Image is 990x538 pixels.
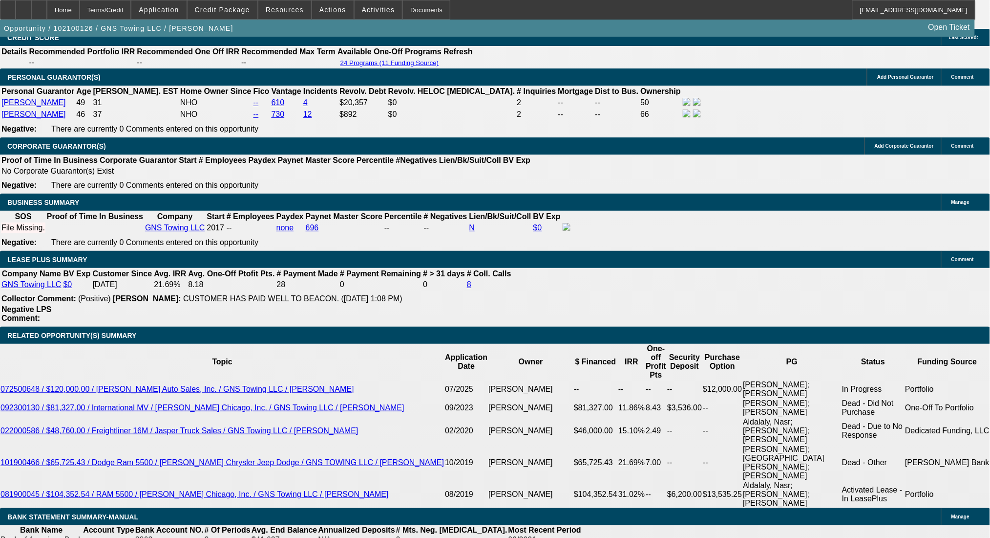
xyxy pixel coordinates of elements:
[1,294,76,303] b: Collector Comment:
[667,399,702,417] td: $3,536.00
[467,269,511,278] b: # Coll. Calls
[100,156,177,164] b: Corporate Guarantor
[558,87,593,95] b: Mortgage
[683,110,691,117] img: facebook-icon.png
[1,125,37,133] b: Negative:
[444,417,488,445] td: 02/2020
[424,224,467,232] div: --
[1,87,74,95] b: Personal Guarantor
[949,35,979,40] span: Last Scored:
[2,269,61,278] b: Company Name
[905,399,990,417] td: One-Off To Portfolio
[195,6,250,14] span: Credit Package
[618,344,645,380] th: IRR
[925,19,974,36] a: Open Ticket
[241,47,336,57] th: Recommended Max Term
[180,87,252,95] b: Home Owner Since
[488,417,573,445] td: [PERSON_NAME]
[253,98,259,107] a: --
[139,6,179,14] span: Application
[618,399,645,417] td: 11.86%
[63,269,90,278] b: BV Exp
[533,212,561,221] b: BV Exp
[1,238,37,247] b: Negative:
[388,109,516,120] td: $0
[276,224,294,232] a: none
[135,525,204,535] th: Bank Account NO.
[227,224,232,232] span: --
[183,294,402,303] span: CUSTOMER HAS PAID WELL TO BEACON. ([DATE] 1:08 PM)
[303,98,308,107] a: 4
[488,344,573,380] th: Owner
[640,87,681,95] b: Ownership
[488,481,573,508] td: [PERSON_NAME]
[667,380,702,399] td: --
[517,87,556,95] b: # Inquiries
[253,87,270,95] b: Fico
[618,445,645,481] td: 21.69%
[339,97,387,108] td: $20,357
[467,280,471,289] a: 8
[306,212,382,221] b: Paynet Master Score
[0,426,358,435] a: 022000586 / $48,760.00 / Freightliner 16M / Jasper Truck Sales / GNS Towing LLC / [PERSON_NAME]
[384,212,421,221] b: Percentile
[251,525,318,535] th: Avg. End Balance
[742,344,842,380] th: PG
[51,181,258,189] span: There are currently 0 Comments entered on this opportunity
[154,269,186,278] b: Avg. IRR
[645,445,667,481] td: 7.00
[645,417,667,445] td: 2.49
[842,445,905,481] td: Dead - Other
[640,97,681,108] td: 50
[595,109,639,120] td: --
[357,156,394,164] b: Percentile
[742,481,842,508] td: Aldalaly, Nasr; [PERSON_NAME]; [PERSON_NAME]
[702,445,742,481] td: --
[92,280,152,290] td: [DATE]
[278,156,355,164] b: Paynet Master Score
[573,417,618,445] td: $46,000.00
[4,24,233,32] span: Opportunity / 102100126 / GNS Towing LLC / [PERSON_NAME]
[444,380,488,399] td: 07/2025
[0,490,389,498] a: 081900045 / $104,352.54 / RAM 5500 / [PERSON_NAME] Chicago, Inc. / GNS Towing LLC / [PERSON_NAME]
[573,445,618,481] td: $65,725.43
[905,417,990,445] td: Dedicated Funding, LLC
[272,87,301,95] b: Vantage
[384,224,421,232] div: --
[683,98,691,106] img: facebook-icon.png
[951,514,969,519] span: Manage
[188,0,257,19] button: Credit Package
[131,0,186,19] button: Application
[206,223,225,233] td: 2017
[905,481,990,508] td: Portfolio
[558,97,594,108] td: --
[180,97,252,108] td: NHO
[227,212,274,221] b: # Employees
[842,399,905,417] td: Dead - Did Not Purchase
[7,513,138,521] span: BANK STATEMENT SUMMARY-MANUAL
[742,417,842,445] td: Aldalaly, Nasr; [PERSON_NAME]; [PERSON_NAME]
[199,156,247,164] b: # Employees
[46,212,144,222] th: Proof of Time In Business
[423,269,465,278] b: # > 31 days
[179,156,196,164] b: Start
[439,156,501,164] b: Lien/Bk/Suit/Coll
[702,481,742,508] td: $13,535.25
[1,181,37,189] b: Negative:
[153,280,187,290] td: 21.69%
[645,399,667,417] td: 8.43
[444,344,488,380] th: Application Date
[742,380,842,399] td: [PERSON_NAME]; [PERSON_NAME]
[355,0,402,19] button: Activities
[266,6,304,14] span: Resources
[340,269,421,278] b: # Payment Remaining
[180,109,252,120] td: NHO
[595,87,639,95] b: Dist to Bus.
[905,445,990,481] td: Stearns Bank
[1,305,51,322] b: Negative LPS Comment:
[667,417,702,445] td: --
[488,380,573,399] td: [PERSON_NAME]
[136,58,240,67] td: --
[339,280,421,290] td: 0
[877,74,934,80] span: Add Personal Guarantor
